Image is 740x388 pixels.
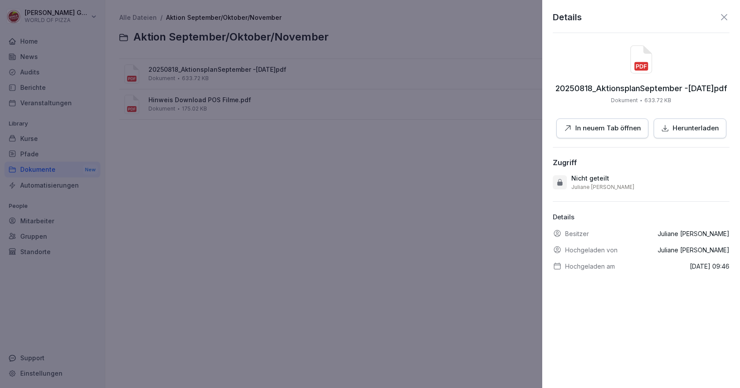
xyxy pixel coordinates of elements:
[553,158,577,167] div: Zugriff
[565,245,618,255] p: Hochgeladen von
[571,174,609,183] p: Nicht geteilt
[565,262,615,271] p: Hochgeladen am
[658,229,729,238] p: Juliane [PERSON_NAME]
[571,184,634,191] p: Juliane [PERSON_NAME]
[555,84,727,93] p: 20250818_AktionsplanSeptember -November 25.pdf
[553,11,582,24] p: Details
[673,123,719,133] p: Herunterladen
[658,245,729,255] p: Juliane [PERSON_NAME]
[690,262,729,271] p: [DATE] 09:46
[575,123,641,133] p: In neuem Tab öffnen
[556,118,648,138] button: In neuem Tab öffnen
[644,96,671,104] p: 633.72 KB
[553,212,729,222] p: Details
[654,118,726,138] button: Herunterladen
[565,229,589,238] p: Besitzer
[611,96,638,104] p: Dokument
